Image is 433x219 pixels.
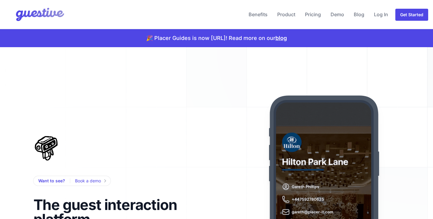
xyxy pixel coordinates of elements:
a: Benefits [246,7,270,22]
p: 🎉 Placer Guides is now [URL]! Read more on our [146,34,287,42]
a: Book a demo [75,177,106,184]
a: Product [275,7,298,22]
a: Demo [328,7,347,22]
a: blog [275,35,287,41]
img: Your Company [5,2,66,26]
a: Blog [351,7,367,22]
a: Get Started [395,9,428,21]
a: Log In [372,7,391,22]
a: Pricing [303,7,323,22]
